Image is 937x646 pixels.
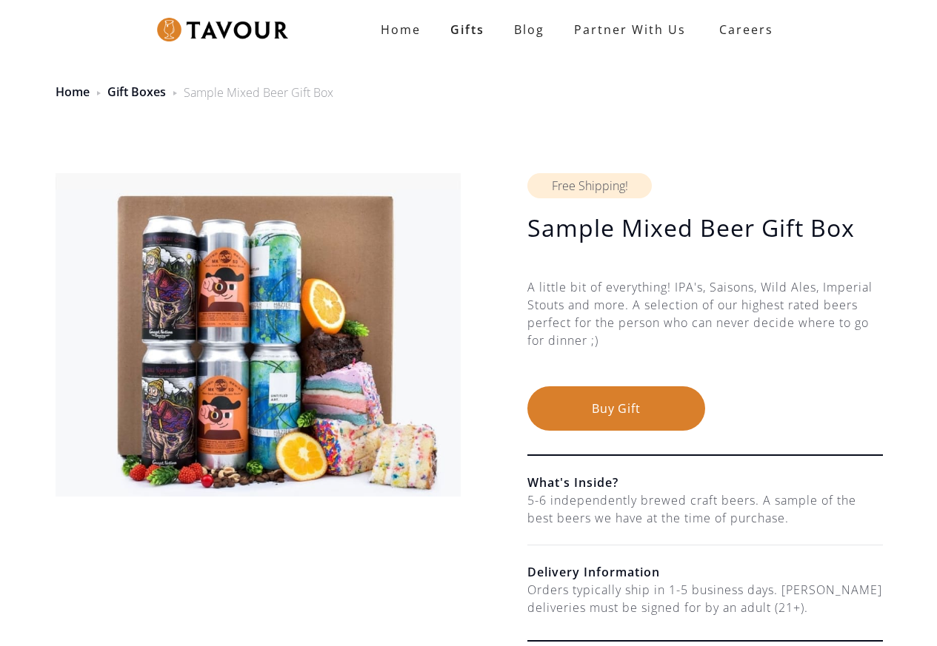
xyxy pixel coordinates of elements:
h1: Sample Mixed Beer Gift Box [527,213,883,243]
a: Careers [701,9,784,50]
a: Gifts [436,15,499,44]
button: Buy Gift [527,386,705,431]
div: Free Shipping! [527,173,652,198]
div: Sample Mixed Beer Gift Box [184,84,333,101]
h6: Delivery Information [527,563,883,581]
div: 5-6 independently brewed craft beers. A sample of the best beers we have at the time of purchase. [527,491,883,527]
strong: Home [381,21,421,38]
a: Home [366,15,436,44]
a: Home [56,84,90,100]
h6: What's Inside? [527,474,883,491]
div: Orders typically ship in 1-5 business days. [PERSON_NAME] deliveries must be signed for by an adu... [527,581,883,616]
strong: Careers [719,15,773,44]
div: A little bit of everything! IPA's, Saisons, Wild Ales, Imperial Stouts and more. A selection of o... [527,278,883,386]
a: Blog [499,15,559,44]
a: Gift Boxes [107,84,166,100]
a: partner with us [559,15,701,44]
